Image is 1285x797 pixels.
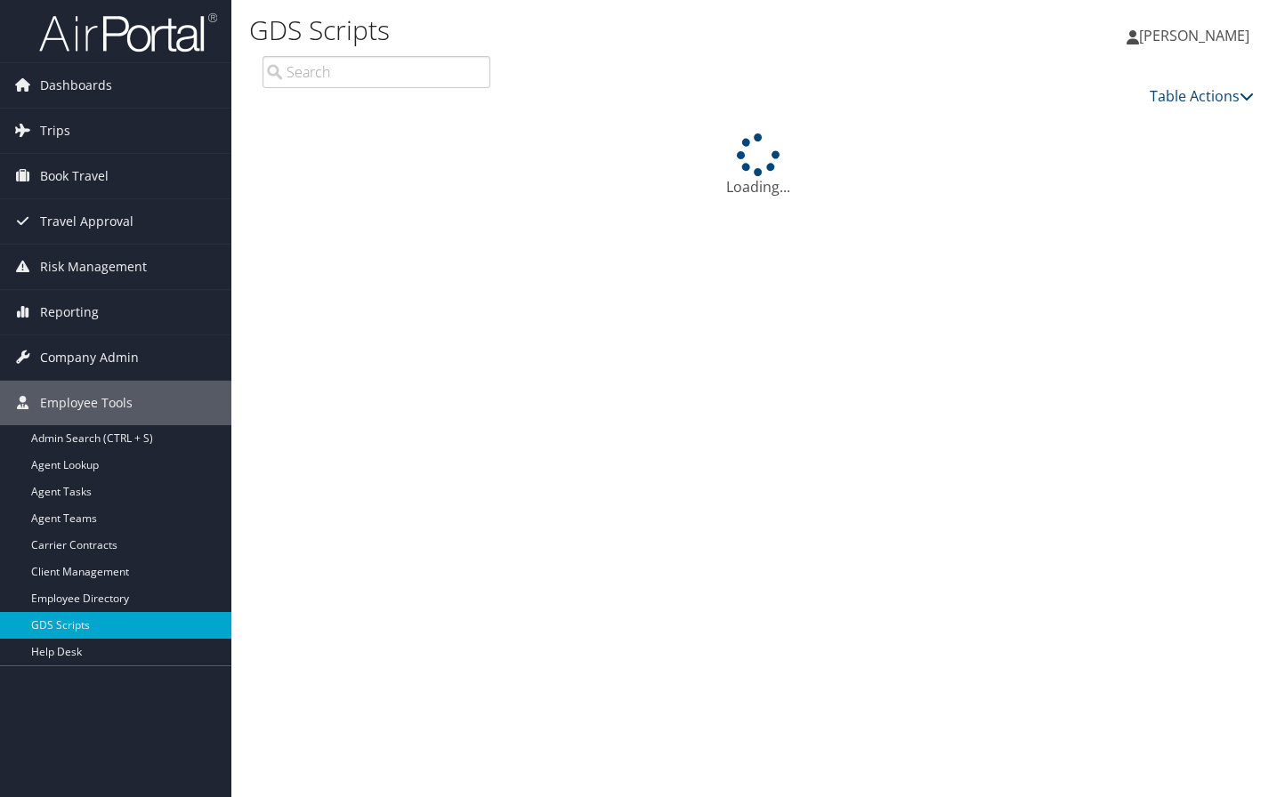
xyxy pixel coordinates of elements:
span: Risk Management [40,245,147,289]
div: Loading... [263,133,1254,197]
span: Employee Tools [40,381,133,425]
img: airportal-logo.png [39,12,217,53]
span: Book Travel [40,154,109,198]
a: [PERSON_NAME] [1127,9,1267,62]
span: Trips [40,109,70,153]
input: Search [263,56,490,88]
span: Travel Approval [40,199,133,244]
span: Dashboards [40,63,112,108]
a: Table Actions [1150,86,1254,106]
h1: GDS Scripts [249,12,928,49]
span: Reporting [40,290,99,334]
span: [PERSON_NAME] [1139,26,1249,45]
span: Company Admin [40,335,139,380]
